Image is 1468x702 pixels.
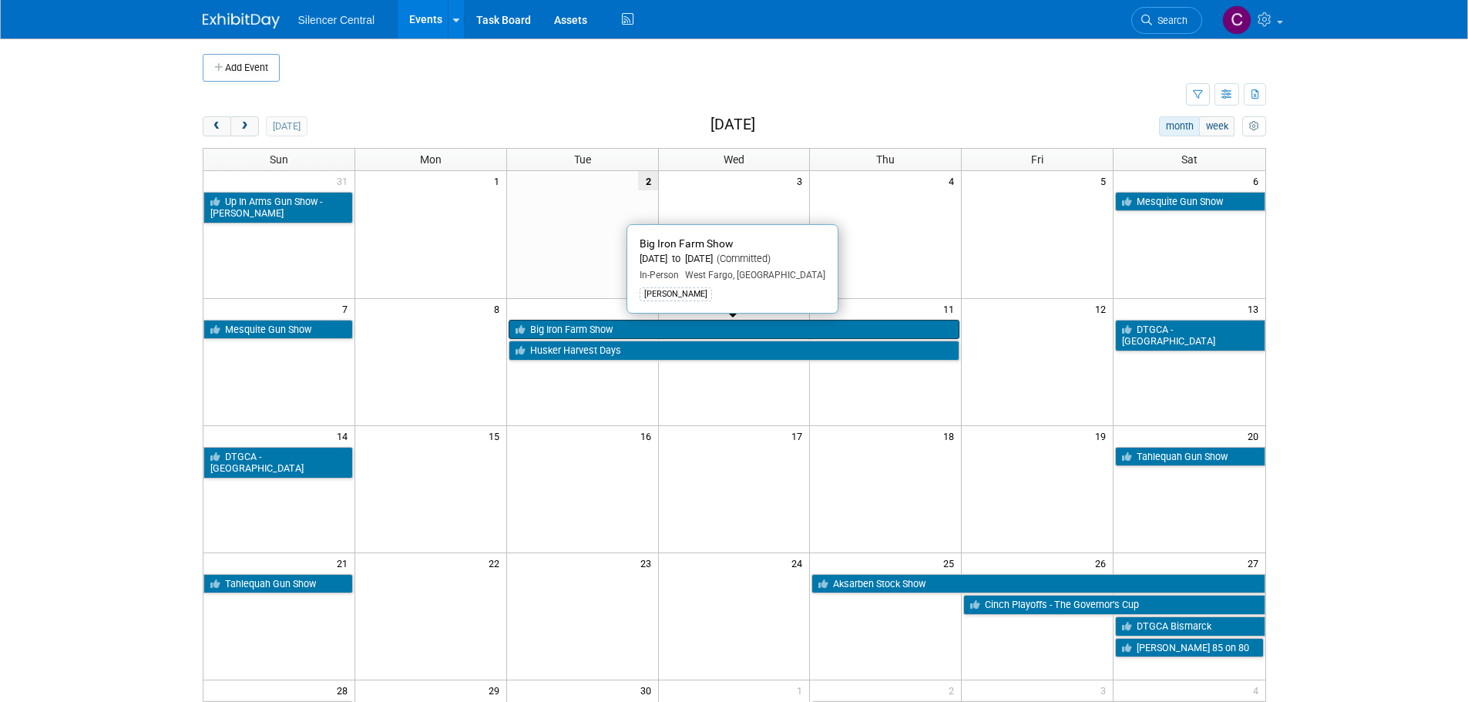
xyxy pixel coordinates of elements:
span: 26 [1093,553,1113,573]
span: 17 [790,426,809,445]
button: week [1199,116,1235,136]
span: 13 [1246,299,1265,318]
span: Big Iron Farm Show [640,237,733,250]
button: myCustomButton [1242,116,1265,136]
div: [DATE] to [DATE] [640,253,825,266]
a: Aksarben Stock Show [811,574,1265,594]
span: West Fargo, [GEOGRAPHIC_DATA] [679,270,825,280]
a: DTGCA - [GEOGRAPHIC_DATA] [203,447,353,479]
button: prev [203,116,231,136]
a: DTGCA - [GEOGRAPHIC_DATA] [1115,320,1265,351]
span: Silencer Central [298,14,375,26]
span: 4 [1251,680,1265,700]
span: 1 [795,680,809,700]
a: Cinch Playoffs - The Governor’s Cup [963,595,1265,615]
img: Cade Cox [1222,5,1251,35]
span: Sat [1181,153,1198,166]
span: 8 [492,299,506,318]
i: Personalize Calendar [1249,122,1259,132]
span: 23 [639,553,658,573]
span: Thu [876,153,895,166]
span: 11 [942,299,961,318]
span: 19 [1093,426,1113,445]
span: Wed [724,153,744,166]
span: 29 [487,680,506,700]
span: 12 [1093,299,1113,318]
span: 20 [1246,426,1265,445]
a: Mesquite Gun Show [203,320,353,340]
span: 14 [335,426,354,445]
h2: [DATE] [710,116,755,133]
span: 21 [335,553,354,573]
button: next [230,116,259,136]
span: In-Person [640,270,679,280]
span: 3 [1099,680,1113,700]
a: DTGCA Bismarck [1115,616,1265,637]
button: month [1159,116,1200,136]
a: Husker Harvest Days [509,341,960,361]
span: Fri [1031,153,1043,166]
span: Search [1152,15,1188,26]
span: Tue [574,153,591,166]
a: Tahlequah Gun Show [203,574,353,594]
span: 7 [341,299,354,318]
span: 6 [1251,171,1265,190]
a: Mesquite Gun Show [1115,192,1265,212]
span: (Committed) [713,253,771,264]
span: 25 [942,553,961,573]
span: 2 [947,680,961,700]
span: 4 [947,171,961,190]
img: ExhibitDay [203,13,280,29]
button: Add Event [203,54,280,82]
span: 3 [795,171,809,190]
span: Sun [270,153,288,166]
span: 15 [487,426,506,445]
span: 28 [335,680,354,700]
span: 27 [1246,553,1265,573]
a: Search [1131,7,1202,34]
span: Mon [420,153,442,166]
span: 24 [790,553,809,573]
a: Up In Arms Gun Show - [PERSON_NAME] [203,192,353,223]
span: 30 [639,680,658,700]
span: 5 [1099,171,1113,190]
span: 16 [639,426,658,445]
span: 1 [492,171,506,190]
span: 2 [638,171,658,190]
a: Tahlequah Gun Show [1115,447,1265,467]
a: [PERSON_NAME] 85 on 80 [1115,638,1263,658]
span: 22 [487,553,506,573]
a: Big Iron Farm Show [509,320,960,340]
div: [PERSON_NAME] [640,287,712,301]
span: 18 [942,426,961,445]
button: [DATE] [266,116,307,136]
span: 31 [335,171,354,190]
